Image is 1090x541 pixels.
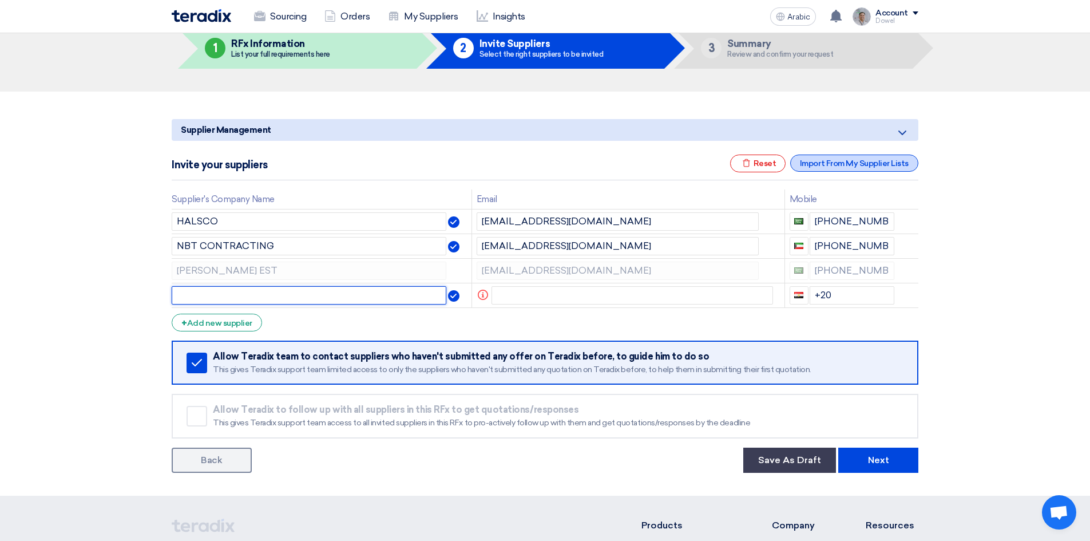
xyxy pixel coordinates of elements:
[213,418,750,428] font: This gives Teradix support team access to all invited suppliers in this RFx to pro-actively follo...
[181,125,271,135] font: Supplier Management
[231,38,305,49] font: RFx Information
[875,17,895,25] font: Dowel
[340,11,370,22] font: Orders
[492,286,774,305] input: Email
[477,194,497,204] font: Email
[790,194,817,204] font: Mobile
[810,212,895,231] input: Enter phone number
[213,404,578,415] font: Allow Teradix to follow up with all suppliers in this RFx to get quotations/responses
[853,7,871,26] img: IMG_1753965247717.jpg
[213,365,811,374] font: This gives Teradix support team limited access to only the suppliers who haven't submitted any qu...
[404,11,458,22] font: My Suppliers
[379,4,467,29] a: My Suppliers
[772,520,815,531] font: Company
[810,237,895,255] input: Enter phone number
[1042,495,1076,530] a: Open chat
[245,4,315,29] a: Sourcing
[172,237,446,255] input: Supplier Name
[315,4,379,29] a: Orders
[181,318,187,329] font: +
[172,286,446,305] input: Supplier Name
[460,41,466,55] font: 2
[172,159,268,171] font: Invite your suppliers
[758,455,821,465] font: Save As Draft
[800,159,909,168] font: Import From My Supplier Lists
[448,241,459,252] img: Verified Account
[868,455,889,465] font: Next
[479,38,550,49] font: Invite Suppliers
[213,41,217,55] font: 1
[172,194,275,204] font: Supplier's Company Name
[172,9,231,22] img: Teradix logo
[231,50,330,58] font: List your full requirements here
[838,448,918,473] button: Next
[477,262,759,280] input: Email
[201,455,222,465] font: Back
[875,8,908,18] font: Account
[743,448,836,473] button: Save As Draft
[172,212,446,231] input: Supplier Name
[787,12,810,22] font: Arabic
[448,290,459,302] img: Verified Account
[493,11,525,22] font: Insights
[708,41,715,55] font: 3
[172,262,446,280] input: Supplier Name
[727,50,833,58] font: Review and confirm your request
[479,50,604,58] font: Select the right suppliers to be invited
[213,351,709,362] font: Allow Teradix team to contact suppliers who haven't submitted any offer on Teradix before, to gui...
[770,7,816,26] button: Arabic
[477,237,759,255] input: Email
[641,520,683,531] font: Products
[448,216,459,228] img: Verified Account
[467,4,534,29] a: Insights
[754,159,776,168] font: Reset
[810,286,895,305] input: Enter phone number
[866,520,914,531] font: Resources
[727,38,771,49] font: Summary
[270,11,306,22] font: Sourcing
[187,318,252,328] font: Add new supplier
[477,212,759,231] input: Email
